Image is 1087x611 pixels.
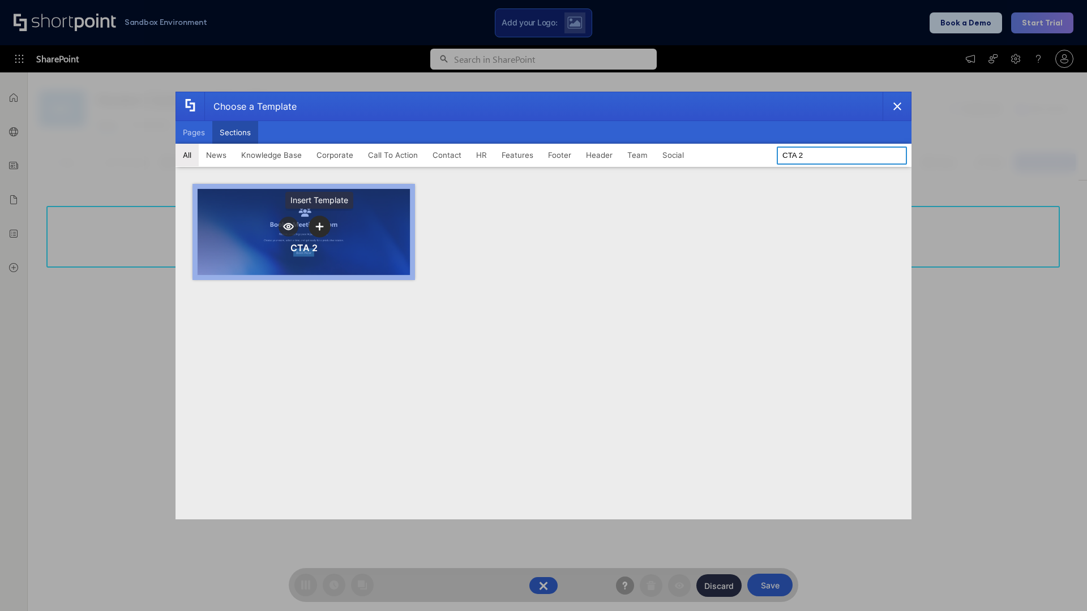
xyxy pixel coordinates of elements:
button: Header [579,144,620,166]
button: Team [620,144,655,166]
button: Corporate [309,144,361,166]
div: template selector [176,92,911,519]
button: Social [655,144,691,166]
div: CTA 2 [290,242,318,253]
button: All [176,144,199,166]
button: Pages [176,121,212,144]
button: Contact [425,144,469,166]
button: Sections [212,121,258,144]
button: News [199,144,234,166]
button: Footer [541,144,579,166]
iframe: Chat Widget [1030,557,1087,611]
button: HR [469,144,494,166]
div: Choose a Template [204,92,297,121]
input: Search [777,147,907,165]
button: Call To Action [361,144,425,166]
button: Features [494,144,541,166]
button: Knowledge Base [234,144,309,166]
